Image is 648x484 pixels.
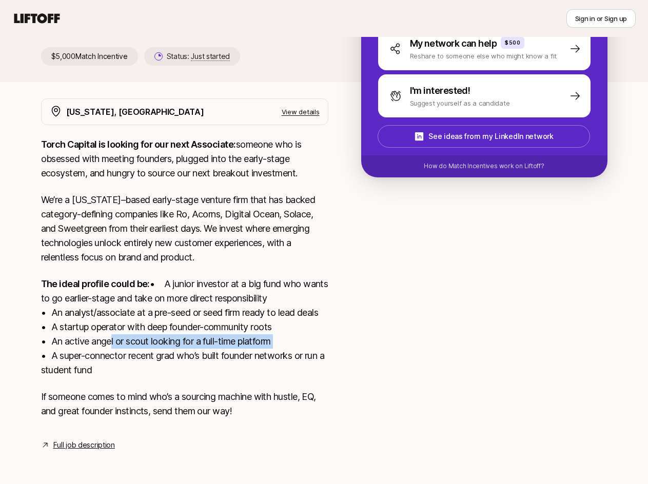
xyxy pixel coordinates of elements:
[410,51,557,61] p: Reshare to someone else who might know a fit
[282,107,320,117] p: View details
[53,439,115,451] a: Full job description
[424,162,544,171] p: How do Match Incentives work on Liftoff?
[41,47,138,66] p: $5,000 Match Incentive
[505,38,520,47] p: $500
[428,130,553,143] p: See ideas from my LinkedIn network
[410,84,470,98] p: I'm interested!
[167,50,230,63] p: Status:
[378,125,590,148] button: See ideas from my LinkedIn network
[41,193,328,265] p: We’re a [US_STATE]–based early-stage venture firm that has backed category-defining companies lik...
[191,52,230,61] span: Just started
[410,98,510,108] p: Suggest yourself as a candidate
[410,36,497,51] p: My network can help
[41,278,150,289] strong: The ideal profile could be:
[41,137,328,180] p: someone who is obsessed with meeting founders, plugged into the early-stage ecosystem, and hungry...
[41,277,328,377] p: • A junior investor at a big fund who wants to go earlier-stage and take on more direct responsib...
[566,9,636,28] button: Sign in or Sign up
[41,390,328,418] p: If someone comes to mind who’s a sourcing machine with hustle, EQ, and great founder instincts, s...
[41,139,236,150] strong: Torch Capital is looking for our next Associate:
[66,105,204,118] p: [US_STATE], [GEOGRAPHIC_DATA]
